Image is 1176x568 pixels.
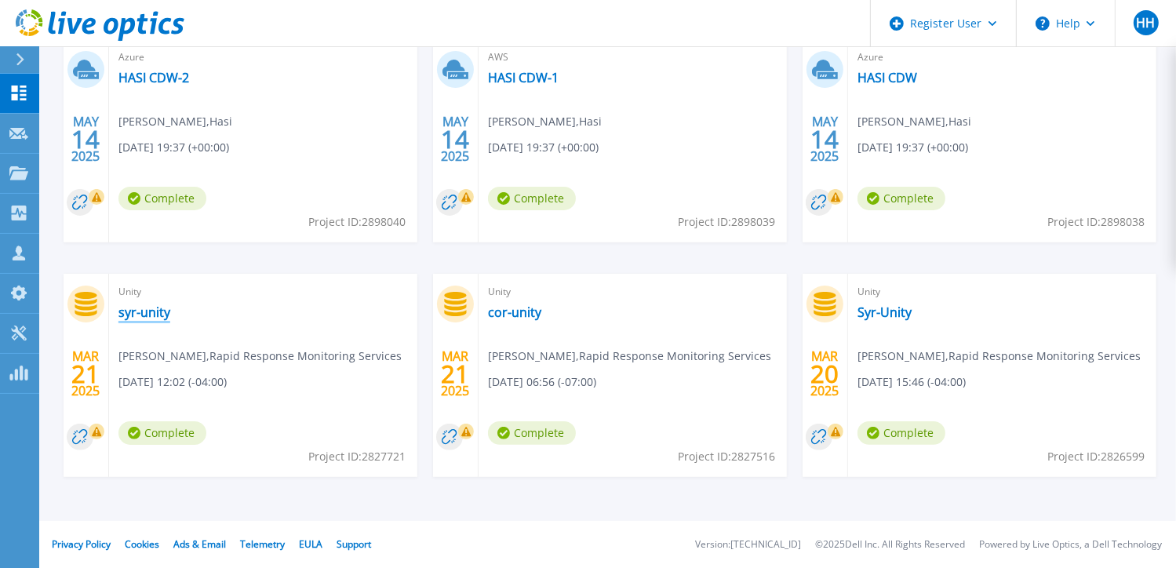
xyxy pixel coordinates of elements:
div: MAR 2025 [810,345,839,402]
a: HASI CDW-2 [118,70,189,86]
a: Support [337,537,371,551]
span: HH [1136,16,1155,29]
span: Complete [488,187,576,210]
span: [PERSON_NAME] , Hasi [857,113,971,130]
a: Cookies [125,537,159,551]
span: 14 [810,133,839,146]
span: 20 [810,367,839,380]
span: Project ID: 2827516 [678,448,775,465]
div: MAY 2025 [440,111,470,168]
a: Privacy Policy [52,537,111,551]
span: Complete [488,421,576,445]
span: [PERSON_NAME] , Rapid Response Monitoring Services [857,348,1141,365]
span: [DATE] 19:37 (+00:00) [118,139,229,156]
li: © 2025 Dell Inc. All Rights Reserved [815,540,965,550]
span: Complete [118,421,206,445]
a: Ads & Email [173,537,226,551]
a: EULA [299,537,322,551]
span: [PERSON_NAME] , Hasi [118,113,232,130]
span: [PERSON_NAME] , Rapid Response Monitoring Services [488,348,771,365]
span: Complete [857,421,945,445]
li: Version: [TECHNICAL_ID] [695,540,801,550]
span: Unity [857,283,1147,300]
div: MAY 2025 [71,111,100,168]
span: Project ID: 2898039 [678,213,775,231]
li: Powered by Live Optics, a Dell Technology [979,540,1162,550]
a: HASI CDW [857,70,917,86]
span: Project ID: 2898040 [308,213,406,231]
div: MAR 2025 [71,345,100,402]
a: cor-unity [488,304,541,320]
span: [DATE] 12:02 (-04:00) [118,373,227,391]
span: Project ID: 2827721 [308,448,406,465]
span: 14 [441,133,469,146]
div: MAR 2025 [440,345,470,402]
span: 21 [71,367,100,380]
a: syr-unity [118,304,170,320]
span: [PERSON_NAME] , Hasi [488,113,602,130]
span: Project ID: 2826599 [1047,448,1145,465]
a: Telemetry [240,537,285,551]
span: [DATE] 19:37 (+00:00) [857,139,968,156]
span: [DATE] 19:37 (+00:00) [488,139,599,156]
span: 14 [71,133,100,146]
a: Syr-Unity [857,304,912,320]
span: Azure [118,49,408,66]
span: Project ID: 2898038 [1047,213,1145,231]
a: HASI CDW-1 [488,70,559,86]
span: [PERSON_NAME] , Rapid Response Monitoring Services [118,348,402,365]
span: Azure [857,49,1147,66]
div: MAY 2025 [810,111,839,168]
span: AWS [488,49,777,66]
span: [DATE] 15:46 (-04:00) [857,373,966,391]
span: Unity [118,283,408,300]
span: 21 [441,367,469,380]
span: Complete [118,187,206,210]
span: Unity [488,283,777,300]
span: Complete [857,187,945,210]
span: [DATE] 06:56 (-07:00) [488,373,596,391]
